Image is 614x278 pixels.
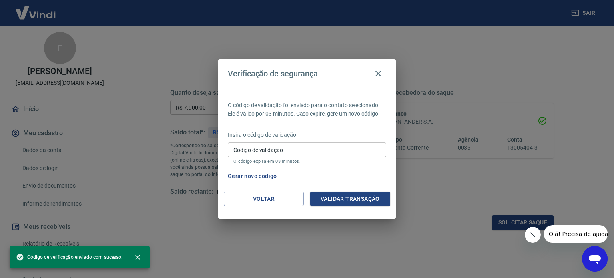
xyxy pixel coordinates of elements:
p: O código de validação foi enviado para o contato selecionado. Ele é válido por 03 minutos. Caso e... [228,101,386,118]
button: Voltar [224,192,304,206]
p: O código expira em 03 minutos. [233,159,381,164]
iframe: Botão para abrir a janela de mensagens [582,246,608,272]
span: Olá! Precisa de ajuda? [5,6,67,12]
iframe: Mensagem da empresa [544,225,608,243]
button: Validar transação [310,192,390,206]
button: close [129,248,146,266]
p: Insira o código de validação [228,131,386,139]
h4: Verificação de segurança [228,69,318,78]
button: Gerar novo código [225,169,280,184]
iframe: Fechar mensagem [525,227,541,243]
span: Código de verificação enviado com sucesso. [16,253,122,261]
